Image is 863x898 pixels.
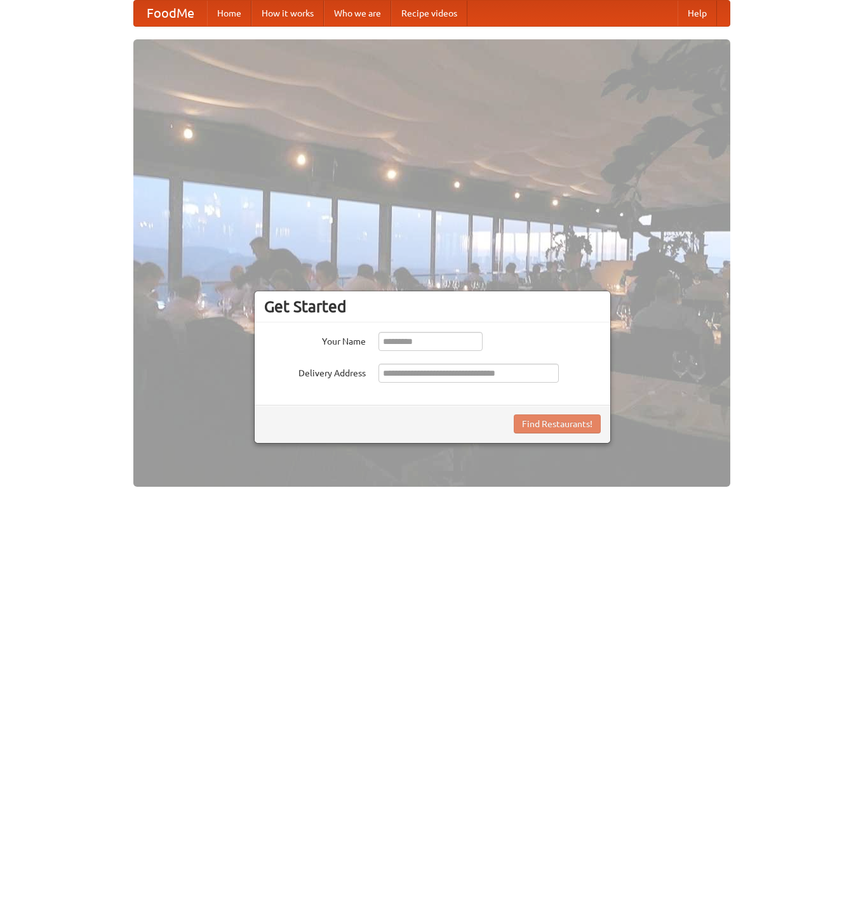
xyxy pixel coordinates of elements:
[134,1,207,26] a: FoodMe
[264,364,366,380] label: Delivery Address
[251,1,324,26] a: How it works
[264,297,601,316] h3: Get Started
[324,1,391,26] a: Who we are
[264,332,366,348] label: Your Name
[678,1,717,26] a: Help
[514,414,601,433] button: Find Restaurants!
[391,1,467,26] a: Recipe videos
[207,1,251,26] a: Home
